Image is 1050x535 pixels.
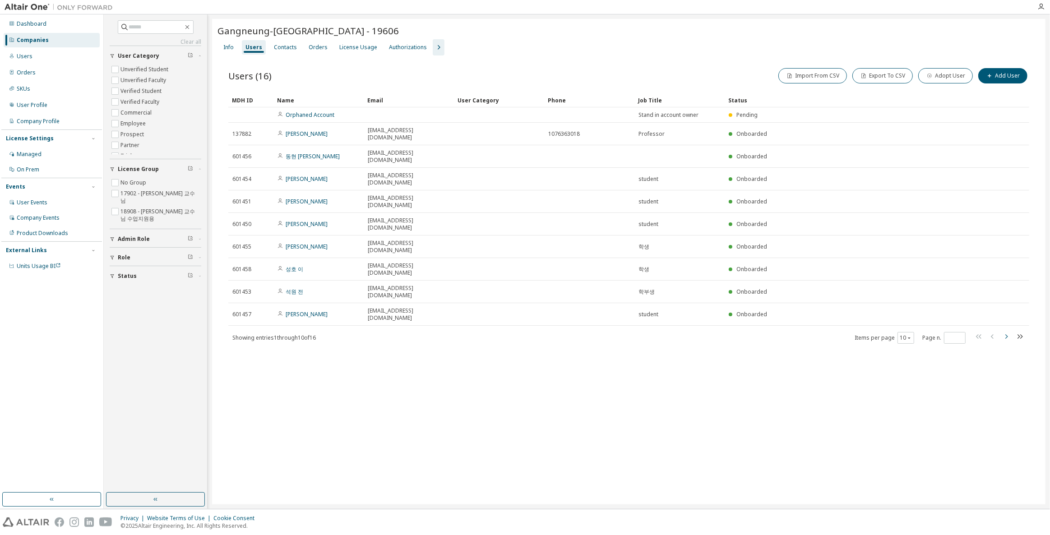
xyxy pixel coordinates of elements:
label: Unverified Faculty [120,75,168,86]
div: Email [367,93,450,107]
span: Clear filter [188,52,193,60]
span: Onboarded [736,265,767,273]
span: [EMAIL_ADDRESS][DOMAIN_NAME] [368,127,450,141]
div: On Prem [17,166,39,173]
span: [EMAIL_ADDRESS][DOMAIN_NAME] [368,217,450,231]
span: User Category [118,52,159,60]
span: Role [118,254,130,261]
div: Users [245,44,262,51]
label: Trial [120,151,134,161]
img: altair_logo.svg [3,517,49,527]
div: Authorizations [389,44,427,51]
div: Managed [17,151,42,158]
button: Status [110,266,201,286]
button: Admin Role [110,229,201,249]
button: User Category [110,46,201,66]
div: Contacts [274,44,297,51]
span: Onboarded [736,243,767,250]
a: [PERSON_NAME] [286,243,328,250]
span: Admin Role [118,235,150,243]
div: Company Events [17,214,60,221]
span: Clear filter [188,235,193,243]
div: Companies [17,37,49,44]
span: Clear filter [188,166,193,173]
span: [EMAIL_ADDRESS][DOMAIN_NAME] [368,240,450,254]
div: SKUs [17,85,30,92]
span: [EMAIL_ADDRESS][DOMAIN_NAME] [368,149,450,164]
div: Privacy [120,515,147,522]
div: Events [6,183,25,190]
a: Clear all [110,38,201,46]
span: 601457 [232,311,251,318]
span: Page n. [922,332,966,344]
p: © 2025 Altair Engineering, Inc. All Rights Reserved. [120,522,260,530]
span: Onboarded [736,130,767,138]
div: Product Downloads [17,230,68,237]
span: 1076363018 [548,130,580,138]
label: Prospect [120,129,146,140]
div: User Category [458,93,541,107]
span: 601453 [232,288,251,295]
img: instagram.svg [69,517,79,527]
a: 동현 [PERSON_NAME] [286,152,340,160]
span: [EMAIL_ADDRESS][DOMAIN_NAME] [368,307,450,322]
a: [PERSON_NAME] [286,220,328,228]
span: Clear filter [188,254,193,261]
span: 601458 [232,266,251,273]
button: Export To CSV [852,68,913,83]
span: 601450 [232,221,251,228]
label: Verified Student [120,86,163,97]
span: Pending [736,111,758,119]
span: Onboarded [736,310,767,318]
span: 601456 [232,153,251,160]
span: Gangneung-[GEOGRAPHIC_DATA] - 19606 [217,24,399,37]
span: 학생 [638,243,649,250]
span: 601451 [232,198,251,205]
span: 학부생 [638,288,655,295]
span: [EMAIL_ADDRESS][DOMAIN_NAME] [368,194,450,209]
label: Employee [120,118,148,129]
label: Unverified Student [120,64,170,75]
div: License Usage [339,44,377,51]
label: 17902 - [PERSON_NAME] 교수님 [120,188,201,206]
label: 18908 - [PERSON_NAME] 교수님 수업지원용 [120,206,201,224]
div: User Profile [17,101,47,109]
span: Onboarded [736,175,767,183]
div: License Settings [6,135,54,142]
div: Users [17,53,32,60]
span: Onboarded [736,288,767,295]
span: student [638,175,658,183]
div: Info [223,44,234,51]
img: linkedin.svg [84,517,94,527]
div: Phone [548,93,631,107]
span: student [638,221,658,228]
button: Role [110,248,201,267]
label: Commercial [120,107,153,118]
span: Clear filter [188,272,193,280]
span: License Group [118,166,159,173]
span: Showing entries 1 through 10 of 16 [232,334,316,341]
img: youtube.svg [99,517,112,527]
div: Status [728,93,975,107]
label: Partner [120,140,141,151]
div: Job Title [638,93,721,107]
div: MDH ID [232,93,270,107]
span: Stand in account owner [638,111,698,119]
a: 성호 이 [286,265,303,273]
span: student [638,198,658,205]
div: Orders [17,69,36,76]
label: Verified Faculty [120,97,161,107]
span: [EMAIL_ADDRESS][DOMAIN_NAME] [368,172,450,186]
div: Name [277,93,360,107]
span: Professor [638,130,665,138]
span: Status [118,272,137,280]
span: 601454 [232,175,251,183]
div: External Links [6,247,47,254]
button: Add User [978,68,1027,83]
div: Cookie Consent [213,515,260,522]
div: Company Profile [17,118,60,125]
button: 10 [900,334,912,341]
button: Import From CSV [778,68,847,83]
a: [PERSON_NAME] [286,130,328,138]
span: Onboarded [736,152,767,160]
